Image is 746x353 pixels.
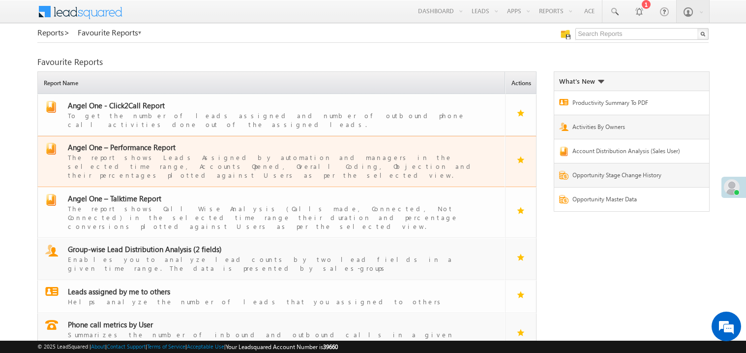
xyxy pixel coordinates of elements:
a: Acceptable Use [187,343,224,350]
span: Phone call metrics by User [68,320,153,329]
span: Group-wise Lead Distribution Analysis (2 fields) [68,244,222,254]
a: report Phone call metrics by UserSummarizes the number of inbound and outbound calls in a given t... [43,320,501,348]
img: Report [559,171,568,180]
span: Actions [508,73,536,94]
a: Terms of Service [147,343,185,350]
a: Productivity Summary To PDF [572,98,687,110]
a: Activities By Owners [572,123,687,134]
span: Angel One - Click2Call Report [68,100,165,110]
div: The report shows Leads Assigned by automation and managers in the selected time range, Accounts O... [68,152,487,180]
a: report Angel One - Click2Call ReportTo get the number of leads assigned and number of outbound ph... [43,101,501,129]
a: About [91,343,105,350]
a: Reports> [37,28,70,37]
div: To get the number of leads assigned and number of outbound phone call activities done out of the ... [68,110,487,129]
input: Search Reports [575,28,709,40]
span: Report Name [40,73,505,94]
img: Report [559,147,568,156]
img: Report [559,195,568,204]
div: The report shows Call Wise Analysis (Calls made, Connected, Not Connected) in the selected time r... [68,203,487,231]
a: report Leads assigned by me to othersHelps analyze the number of leads that you assigned to others [43,287,501,306]
img: Report [559,123,568,131]
img: report [45,320,58,330]
span: Angel One – Performance Report [68,142,176,152]
img: Report [559,99,568,105]
img: report [45,245,58,257]
a: report Angel One – Performance ReportThe report shows Leads Assigned by automation and managers i... [43,143,501,180]
div: Favourite Reports [37,58,709,66]
img: report [45,194,57,206]
a: report Angel One – Talktime ReportThe report shows Call Wise Analysis (Calls made, Connected, Not... [43,194,501,231]
span: Leads assigned by me to others [68,287,170,296]
a: Opportunity Master Data [572,195,687,206]
span: 39660 [323,343,338,351]
span: © 2025 LeadSquared | | | | | [37,342,338,352]
div: Enables you to analyze lead counts by two lead fields in a given time range. The data is presente... [68,254,487,273]
img: report [45,287,59,296]
span: > [64,27,70,38]
div: What's New [559,77,604,86]
span: Angel One – Talktime Report [68,193,161,203]
a: Opportunity Stage Change History [572,171,687,182]
div: Helps analyze the number of leads that you assigned to others [68,296,487,306]
img: What's new [597,80,604,84]
img: report [45,143,57,155]
span: Your Leadsquared Account Number is [226,343,338,351]
a: Account Distribution Analysis (Sales User) [572,147,687,158]
div: Summarizes the number of inbound and outbound calls in a given timeperiod by users [68,329,487,348]
a: Favourite Reports [78,28,142,37]
img: Manage all your saved reports! [561,30,570,39]
a: Contact Support [107,343,146,350]
a: report Group-wise Lead Distribution Analysis (2 fields)Enables you to analyze lead counts by two ... [43,245,501,273]
img: report [45,101,57,113]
